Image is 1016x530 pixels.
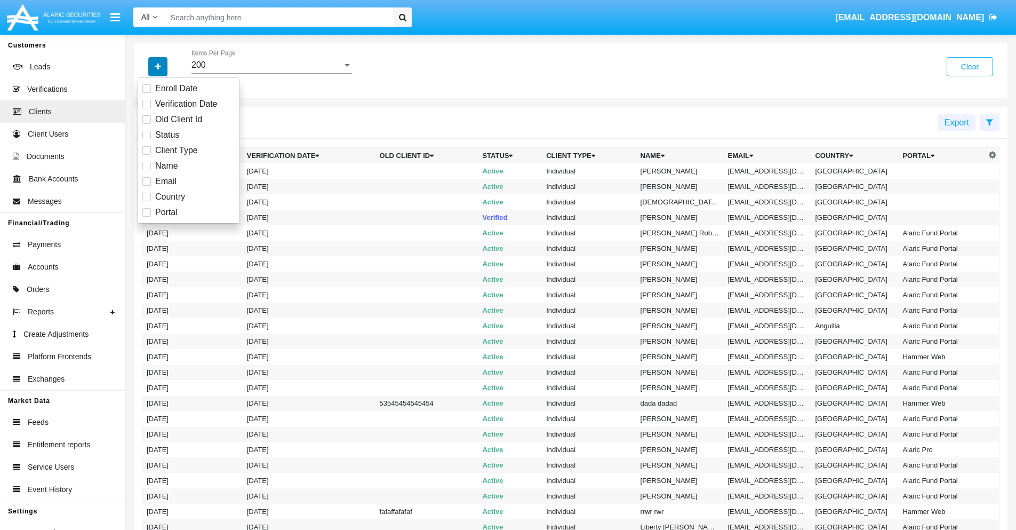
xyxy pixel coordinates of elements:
[724,442,811,457] td: [EMAIL_ADDRESS][DOMAIN_NAME]
[142,380,243,395] td: [DATE]
[478,210,542,225] td: Verified
[811,473,898,488] td: [GEOGRAPHIC_DATA]
[898,457,986,473] td: Alaric Fund Portal
[243,148,375,164] th: Verification date
[811,148,898,164] th: Country
[542,210,636,225] td: Individual
[811,287,898,303] td: [GEOGRAPHIC_DATA]
[811,395,898,411] td: [GEOGRAPHIC_DATA]
[243,272,375,287] td: [DATE]
[243,395,375,411] td: [DATE]
[636,179,724,194] td: [PERSON_NAME]
[155,82,197,95] span: Enroll Date
[636,473,724,488] td: [PERSON_NAME]
[142,241,243,256] td: [DATE]
[243,380,375,395] td: [DATE]
[898,349,986,365] td: Hammer Web
[478,318,542,334] td: Active
[28,262,59,273] span: Accounts
[478,488,542,504] td: Active
[811,318,898,334] td: Anguilla
[542,504,636,519] td: Individual
[27,284,50,295] span: Orders
[29,173,78,185] span: Bank Accounts
[375,148,478,164] th: Old Client Id
[243,504,375,519] td: [DATE]
[636,163,724,179] td: [PERSON_NAME]
[478,457,542,473] td: Active
[542,287,636,303] td: Individual
[542,488,636,504] td: Individual
[542,426,636,442] td: Individual
[636,241,724,256] td: [PERSON_NAME]
[243,210,375,225] td: [DATE]
[28,417,49,428] span: Feeds
[542,365,636,380] td: Individual
[636,318,724,334] td: [PERSON_NAME]
[724,148,811,164] th: Email
[898,395,986,411] td: Hammer Web
[811,272,898,287] td: [GEOGRAPHIC_DATA]
[898,241,986,256] td: Alaric Fund Portal
[811,179,898,194] td: [GEOGRAPHIC_DATA]
[28,462,74,473] span: Service Users
[898,287,986,303] td: Alaric Fund Portal
[542,318,636,334] td: Individual
[542,148,636,164] th: Client Type
[243,163,375,179] td: [DATE]
[898,426,986,442] td: Alaric Fund Portal
[155,206,178,219] span: Portal
[898,303,986,318] td: Alaric Fund Portal
[898,473,986,488] td: Alaric Fund Portal
[29,106,52,117] span: Clients
[542,473,636,488] td: Individual
[724,426,811,442] td: [EMAIL_ADDRESS][DOMAIN_NAME]
[636,272,724,287] td: [PERSON_NAME]
[478,473,542,488] td: Active
[542,457,636,473] td: Individual
[142,457,243,473] td: [DATE]
[724,272,811,287] td: [EMAIL_ADDRESS][DOMAIN_NAME]
[478,349,542,365] td: Active
[724,179,811,194] td: [EMAIL_ADDRESS][DOMAIN_NAME]
[542,395,636,411] td: Individual
[23,329,89,340] span: Create Adjustments
[27,151,65,162] span: Documents
[898,504,986,519] td: Hammer Web
[142,225,243,241] td: [DATE]
[155,160,178,172] span: Name
[724,256,811,272] td: [EMAIL_ADDRESS][DOMAIN_NAME]
[243,225,375,241] td: [DATE]
[636,349,724,365] td: [PERSON_NAME]
[542,380,636,395] td: Individual
[811,488,898,504] td: [GEOGRAPHIC_DATA]
[30,61,50,73] span: Leads
[243,411,375,426] td: [DATE]
[155,191,185,203] span: Country
[142,318,243,334] td: [DATE]
[28,351,91,362] span: Platform Frontends
[945,118,969,127] span: Export
[724,225,811,241] td: [EMAIL_ADDRESS][DOMAIN_NAME]
[724,504,811,519] td: [EMAIL_ADDRESS][DOMAIN_NAME]
[811,426,898,442] td: [GEOGRAPHIC_DATA]
[811,380,898,395] td: [GEOGRAPHIC_DATA]
[142,287,243,303] td: [DATE]
[898,272,986,287] td: Alaric Fund Portal
[898,334,986,349] td: Alaric Fund Portal
[243,256,375,272] td: [DATE]
[724,303,811,318] td: [EMAIL_ADDRESS][DOMAIN_NAME]
[28,196,62,207] span: Messages
[478,411,542,426] td: Active
[243,194,375,210] td: [DATE]
[478,194,542,210] td: Active
[724,318,811,334] td: [EMAIL_ADDRESS][DOMAIN_NAME]
[724,365,811,380] td: [EMAIL_ADDRESS][DOMAIN_NAME]
[243,442,375,457] td: [DATE]
[724,287,811,303] td: [EMAIL_ADDRESS][DOMAIN_NAME]
[542,241,636,256] td: Individual
[898,318,986,334] td: Alaric Fund Portal
[542,349,636,365] td: Individual
[835,13,984,22] span: [EMAIL_ADDRESS][DOMAIN_NAME]
[478,148,542,164] th: Status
